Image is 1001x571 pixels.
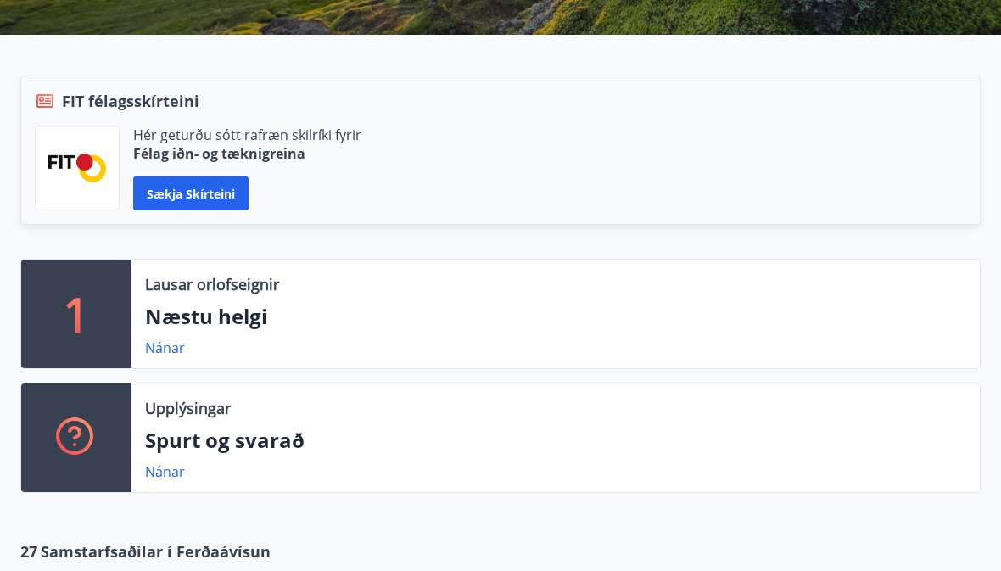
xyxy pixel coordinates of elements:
[133,177,249,211] button: Sækja skírteini
[20,541,37,563] span: 27
[145,339,185,358] a: Nánar
[48,154,106,182] img: FPQVkF9lTnNbbaRSFyT17YYeljoOGk5m51IhT0bO.png
[41,541,271,563] span: Samstarfsaðilar í Ferðaávísun
[62,91,199,113] span: FIT félagsskírteini
[145,398,231,420] p: Upplýsingar
[63,283,90,347] p: 1
[145,274,279,296] p: Lausar orlofseignir
[145,427,966,456] p: Spurt og svarað
[133,145,361,164] p: Félag iðn- og tæknigreina
[133,126,361,145] p: Hér geturðu sótt rafræn skilríki fyrir
[145,463,185,482] a: Nánar
[145,303,966,332] p: Næstu helgi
